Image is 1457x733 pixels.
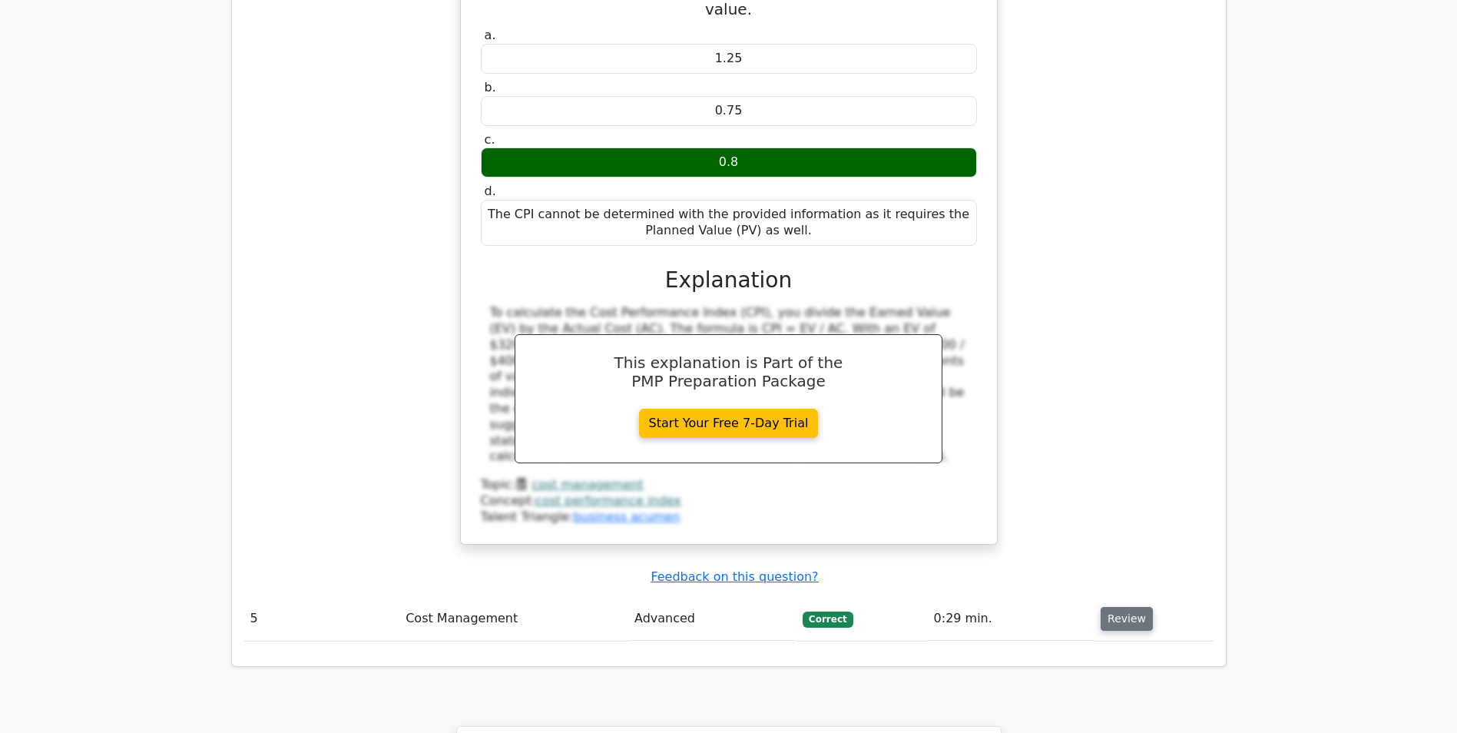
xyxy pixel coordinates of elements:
a: Feedback on this question? [651,569,818,584]
a: business acumen [573,509,680,524]
span: d. [485,184,496,198]
a: Start Your Free 7-Day Trial [639,409,819,438]
span: b. [485,80,496,95]
span: a. [485,28,496,42]
div: 0.8 [481,148,977,177]
a: cost management [531,477,643,492]
td: 0:29 min. [928,597,1094,641]
div: 1.25 [481,44,977,74]
a: cost performance index [535,493,681,508]
button: Review [1101,607,1153,631]
div: 0.75 [481,96,977,126]
span: Correct [803,612,853,627]
div: The CPI cannot be determined with the provided information as it requires the Planned Value (PV) ... [481,200,977,246]
td: Advanced [628,597,796,641]
div: Talent Triangle: [481,477,977,525]
td: 5 [244,597,400,641]
td: Cost Management [399,597,628,641]
div: To calculate the Cost Performance Index (CPI), you divide the Earned Value (EV) by the Actual Cos... [490,305,968,465]
div: Concept: [481,493,977,509]
span: c. [485,132,495,147]
h3: Explanation [490,267,968,294]
div: Topic: [481,477,977,493]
